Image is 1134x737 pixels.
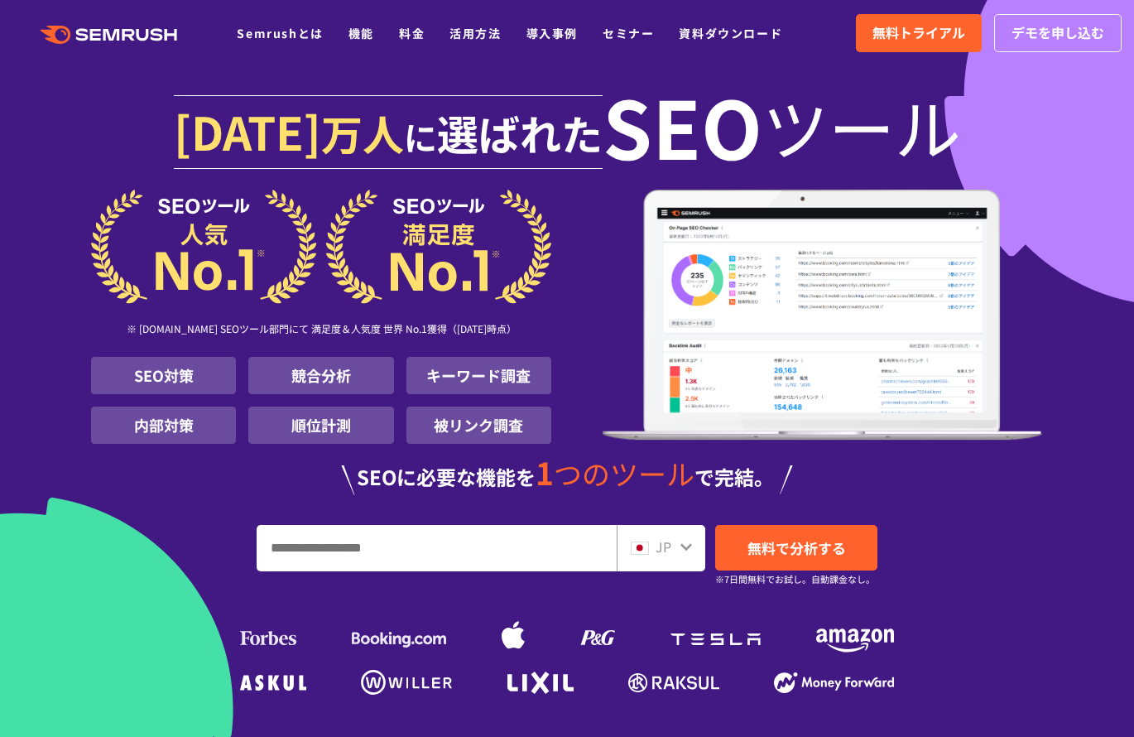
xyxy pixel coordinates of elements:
a: デモを申し込む [994,14,1122,52]
span: デモを申し込む [1011,22,1104,44]
span: 選ばれた [437,103,603,162]
a: 活用方法 [449,25,501,41]
span: [DATE] [174,98,321,164]
span: 1 [536,450,554,494]
a: 無料トライアル [856,14,982,52]
span: 無料トライアル [872,22,965,44]
li: 順位計測 [248,407,393,444]
a: 無料で分析する [715,525,877,571]
a: 料金 [399,25,425,41]
span: に [404,113,437,161]
a: 導入事例 [526,25,578,41]
span: SEO [603,93,762,159]
small: ※7日間無料でお試し。自動課金なし。 [715,571,875,587]
a: セミナー [603,25,654,41]
a: Semrushとは [237,25,323,41]
span: で完結。 [694,462,774,491]
li: キーワード調査 [406,357,551,394]
li: 被リンク調査 [406,407,551,444]
li: 内部対策 [91,407,236,444]
li: 競合分析 [248,357,393,394]
li: SEO対策 [91,357,236,394]
input: URL、キーワードを入力してください [257,526,616,571]
span: 万人 [321,103,404,162]
span: JP [656,537,671,556]
a: 機能 [348,25,374,41]
span: つのツール [554,453,694,494]
div: SEOに必要な機能を [91,457,1043,495]
span: ツール [762,93,961,159]
a: 資料ダウンロード [679,25,782,41]
div: ※ [DOMAIN_NAME] SEOツール部門にて 満足度＆人気度 世界 No.1獲得（[DATE]時点） [91,304,551,357]
span: 無料で分析する [747,537,846,558]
